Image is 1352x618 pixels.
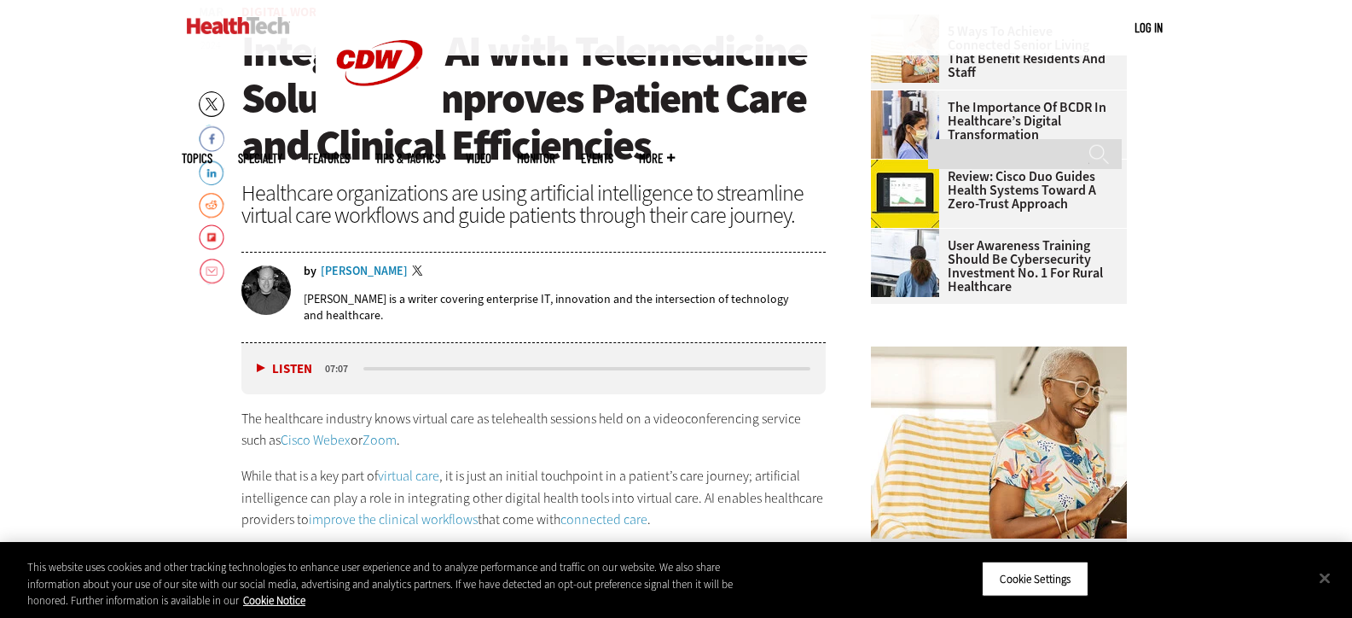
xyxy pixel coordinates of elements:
[871,170,1117,211] a: Review: Cisco Duo Guides Health Systems Toward a Zero-Trust Approach
[982,561,1088,597] button: Cookie Settings
[871,347,1127,539] img: Networking Solutions for Senior Living
[241,343,827,394] div: media player
[241,408,827,452] p: The healthcare industry knows virtual care as telehealth sessions held on a videoconferencing ser...
[581,152,613,165] a: Events
[241,465,827,531] p: While that is a key part of , it is just an initial touchpoint in a patient’s care journey; artif...
[871,539,1127,576] p: Digital Workspace
[243,593,305,608] a: More information about your privacy
[322,361,361,376] div: duration
[466,152,491,165] a: Video
[639,152,675,165] span: More
[560,510,647,528] a: connected care
[363,431,397,449] a: Zoom
[871,160,948,173] a: Cisco Duo
[1134,19,1163,37] div: User menu
[308,152,350,165] a: Features
[27,559,744,609] div: This website uses cookies and other tracking technologies to enhance user experience and to analy...
[1306,559,1343,597] button: Close
[871,229,948,242] a: Doctors reviewing information boards
[304,291,827,324] p: [PERSON_NAME] is a writer covering enterprise IT, innovation and the intersection of technology a...
[871,229,939,297] img: Doctors reviewing information boards
[187,17,290,34] img: Home
[241,265,291,315] img: Brian Horowitz
[182,152,212,165] span: Topics
[238,152,282,165] span: Specialty
[378,467,439,485] a: virtual care
[871,160,939,228] img: Cisco Duo
[281,431,351,449] a: Cisco Webex
[871,239,1117,294] a: User Awareness Training Should Be Cybersecurity Investment No. 1 for Rural Healthcare
[321,265,408,277] a: [PERSON_NAME]
[375,152,440,165] a: Tips & Tactics
[241,182,827,226] div: Healthcare organizations are using artificial intelligence to streamline virtual care workflows a...
[309,510,478,528] a: improve the clinical workflows
[304,265,316,277] span: by
[257,363,312,376] button: Listen
[412,265,427,279] a: Twitter
[517,152,555,165] a: MonITor
[316,113,444,131] a: CDW
[1134,20,1163,35] a: Log in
